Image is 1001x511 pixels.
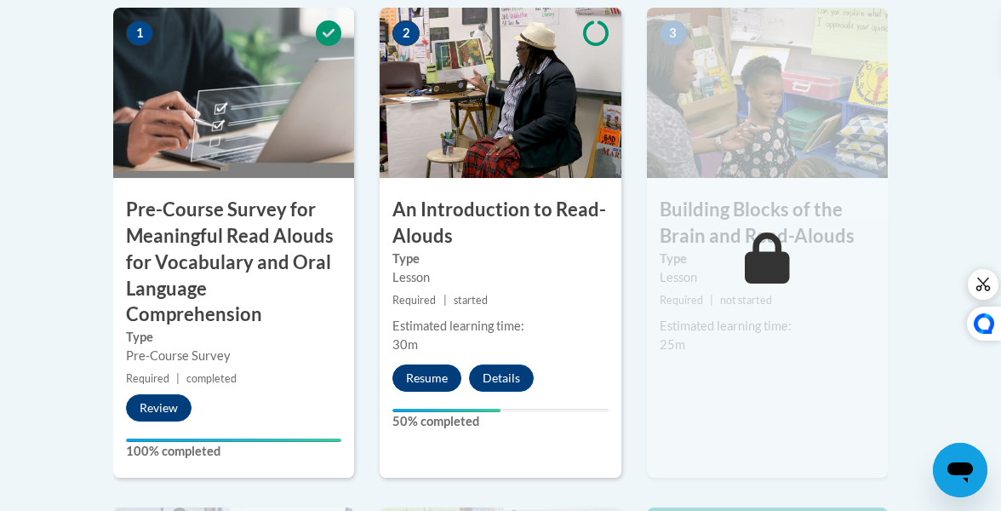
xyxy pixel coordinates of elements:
[126,439,341,442] div: Your progress
[443,294,447,307] span: |
[126,394,192,422] button: Review
[660,317,875,336] div: Estimated learning time:
[660,250,875,268] label: Type
[126,328,341,347] label: Type
[469,365,534,392] button: Details
[392,317,608,336] div: Estimated learning time:
[126,20,153,46] span: 1
[454,294,488,307] span: started
[392,250,608,268] label: Type
[392,268,608,287] div: Lesson
[126,347,341,365] div: Pre-Course Survey
[647,8,888,178] img: Course Image
[380,197,621,250] h3: An Introduction to Read-Alouds
[113,197,354,328] h3: Pre-Course Survey for Meaningful Read Alouds for Vocabulary and Oral Language Comprehension
[392,409,500,412] div: Your progress
[660,268,875,287] div: Lesson
[710,294,713,307] span: |
[392,412,608,431] label: 50% completed
[392,294,436,307] span: Required
[392,20,420,46] span: 2
[647,197,888,250] h3: Building Blocks of the Brain and Read-Alouds
[392,365,461,392] button: Resume
[176,372,180,385] span: |
[126,442,341,461] label: 100% completed
[126,372,169,385] span: Required
[186,372,237,385] span: completed
[660,20,687,46] span: 3
[392,337,418,352] span: 30m
[660,294,703,307] span: Required
[660,337,685,352] span: 25m
[933,443,987,497] iframe: Button to launch messaging window
[720,294,772,307] span: not started
[113,8,354,178] img: Course Image
[380,8,621,178] img: Course Image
